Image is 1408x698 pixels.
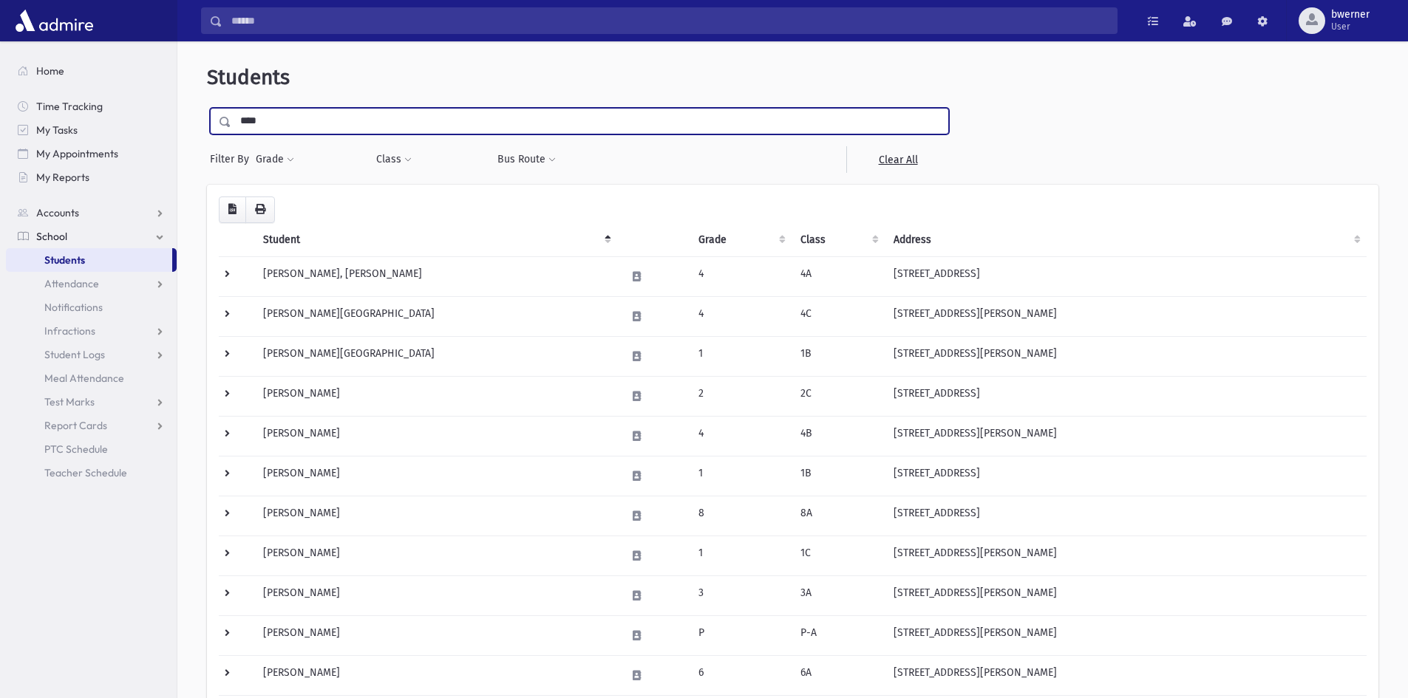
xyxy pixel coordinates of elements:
td: 8A [792,496,885,536]
img: AdmirePro [12,6,97,35]
td: 3 [690,575,792,615]
span: Attendance [44,277,99,290]
td: 1 [690,456,792,496]
a: Infractions [6,319,177,343]
span: Meal Attendance [44,372,124,385]
span: Students [44,253,85,267]
a: Clear All [846,146,949,173]
span: Test Marks [44,395,95,408]
td: 8 [690,496,792,536]
td: 3A [792,575,885,615]
a: Accounts [6,201,177,225]
th: Grade: activate to sort column ascending [690,223,792,257]
td: [STREET_ADDRESS] [885,376,1367,416]
span: My Tasks [36,123,78,137]
td: P [690,615,792,655]
td: 4 [690,256,792,296]
th: Class: activate to sort column ascending [792,223,885,257]
td: 6A [792,655,885,695]
td: [PERSON_NAME] [254,496,617,536]
td: [STREET_ADDRESS][PERSON_NAME] [885,336,1367,376]
td: 4 [690,296,792,336]
td: [STREET_ADDRESS][PERSON_NAME] [885,296,1367,336]
span: Students [207,65,290,89]
button: Class [375,146,412,173]
td: [STREET_ADDRESS] [885,256,1367,296]
td: [PERSON_NAME], [PERSON_NAME] [254,256,617,296]
span: Notifications [44,301,103,314]
td: [PERSON_NAME][GEOGRAPHIC_DATA] [254,336,617,376]
span: PTC Schedule [44,442,108,456]
span: bwerner [1331,9,1370,21]
td: 1B [792,336,885,376]
td: 2 [690,376,792,416]
td: P-A [792,615,885,655]
td: [PERSON_NAME] [254,575,617,615]
td: [STREET_ADDRESS][PERSON_NAME] [885,536,1367,575]
td: [PERSON_NAME][GEOGRAPHIC_DATA] [254,296,617,336]
a: Test Marks [6,390,177,414]
td: 4 [690,416,792,456]
td: [PERSON_NAME] [254,456,617,496]
td: [STREET_ADDRESS][PERSON_NAME] [885,615,1367,655]
td: [PERSON_NAME] [254,536,617,575]
span: Accounts [36,206,79,219]
a: Time Tracking [6,95,177,118]
td: 2C [792,376,885,416]
td: 1 [690,536,792,575]
td: 1C [792,536,885,575]
a: Teacher Schedule [6,461,177,485]
td: 4B [792,416,885,456]
a: My Appointments [6,142,177,165]
td: 4C [792,296,885,336]
span: Filter By [210,151,255,167]
span: Infractions [44,324,95,338]
a: Attendance [6,272,177,295]
button: Bus Route [497,146,557,173]
span: My Reports [36,171,89,184]
span: Teacher Schedule [44,466,127,479]
td: [PERSON_NAME] [254,615,617,655]
button: CSV [219,196,246,223]
span: My Appointments [36,147,118,160]
td: 1B [792,456,885,496]
span: Report Cards [44,419,107,432]
td: [STREET_ADDRESS] [885,496,1367,536]
a: Students [6,248,172,272]
span: Student Logs [44,348,105,361]
td: 6 [690,655,792,695]
a: Home [6,59,177,83]
a: My Reports [6,165,177,189]
input: Search [222,7,1117,34]
th: Address: activate to sort column ascending [885,223,1367,257]
th: Student: activate to sort column descending [254,223,617,257]
button: Grade [255,146,295,173]
span: User [1331,21,1370,32]
span: Time Tracking [36,100,103,113]
td: [PERSON_NAME] [254,655,617,695]
td: [PERSON_NAME] [254,416,617,456]
a: PTC Schedule [6,437,177,461]
a: Student Logs [6,343,177,366]
a: Report Cards [6,414,177,437]
td: [STREET_ADDRESS][PERSON_NAME] [885,655,1367,695]
a: Meal Attendance [6,366,177,390]
td: [STREET_ADDRESS] [885,456,1367,496]
span: Home [36,64,64,78]
a: Notifications [6,295,177,319]
td: 4A [792,256,885,296]
a: My Tasks [6,118,177,142]
td: [STREET_ADDRESS][PERSON_NAME] [885,575,1367,615]
button: Print [245,196,275,223]
td: 1 [690,336,792,376]
td: [STREET_ADDRESS][PERSON_NAME] [885,416,1367,456]
a: School [6,225,177,248]
td: [PERSON_NAME] [254,376,617,416]
span: School [36,230,67,243]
